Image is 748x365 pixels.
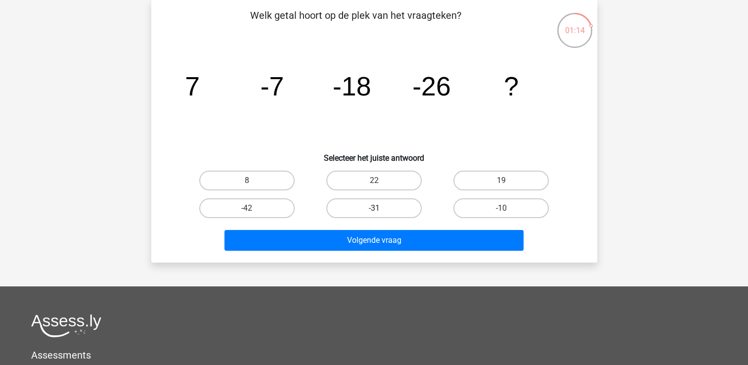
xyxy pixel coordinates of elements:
[412,71,451,101] tspan: -26
[504,71,519,101] tspan: ?
[167,145,581,163] h6: Selecteer het juiste antwoord
[31,349,717,361] h5: Assessments
[185,71,200,101] tspan: 7
[326,171,422,190] label: 22
[167,8,544,38] p: Welk getal hoort op de plek van het vraagteken?
[556,12,593,37] div: 01:14
[326,198,422,218] label: -31
[260,71,284,101] tspan: -7
[199,171,295,190] label: 8
[453,171,549,190] label: 19
[199,198,295,218] label: -42
[224,230,524,251] button: Volgende vraag
[332,71,371,101] tspan: -18
[31,314,101,337] img: Assessly logo
[453,198,549,218] label: -10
